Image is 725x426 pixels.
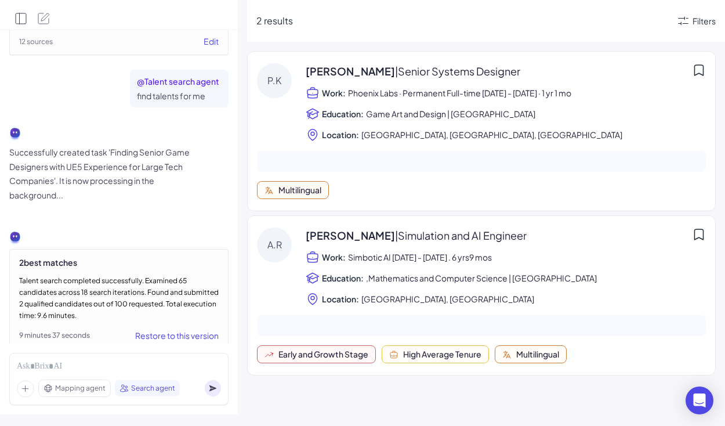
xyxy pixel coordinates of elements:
span: Education: [322,108,364,120]
span: Education: [322,272,364,284]
button: Edit [204,35,219,48]
button: Open Side Panel [14,12,28,26]
span: | Simulation and AI Engineer [395,229,527,242]
span: [GEOGRAPHIC_DATA], [GEOGRAPHIC_DATA], [GEOGRAPHIC_DATA] [361,128,622,142]
span: | Senior Systems Designer [395,64,520,78]
span: Mapping agent [55,383,106,393]
div: Multilingual [278,184,321,196]
span: Location: [322,293,359,305]
span: Work: [322,251,346,263]
p: Successfully created task 'Finding Senior Game Designers with UE5 Experience for Large Tech Compa... [9,145,206,202]
div: P.K [257,63,292,98]
span: Simbotic AI [DATE] - [DATE] . 6 yrs9 mos [348,250,492,264]
div: Open Intercom Messenger [686,387,713,414]
button: New Search [37,12,51,26]
span: 12 sources [19,37,53,47]
span: [GEOGRAPHIC_DATA], [GEOGRAPHIC_DATA] [361,292,534,306]
div: Multilingual [516,348,559,360]
span: Work: [322,87,346,99]
span: Game Art and Design | [GEOGRAPHIC_DATA] [366,107,535,121]
span: Search agent [131,383,175,393]
span: 2 results [256,15,293,27]
div: Filters [693,15,716,27]
div: 2 best matches [19,257,219,268]
span: @ T alent search agent [137,75,222,88]
span: ,Mathematics and Computer Science | [GEOGRAPHIC_DATA] [366,271,597,285]
div: 9 minutes 37 seconds [19,330,90,341]
span: [PERSON_NAME] [306,63,520,79]
p: find talents for me [137,89,222,103]
div: High Average Tenure [403,348,481,360]
div: Talent search completed successfully. Examined 65 candidates across 18 search iterations. Found a... [19,275,219,322]
div: Restore to this version [135,328,219,342]
div: Early and Growth Stage [278,348,368,360]
span: Phoenix Labs · Permanent Full-time [DATE] - [DATE] · 1 yr 1 mo [348,86,571,100]
span: Location: [322,129,359,140]
span: [PERSON_NAME] [306,228,527,243]
div: A.R [257,228,292,262]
